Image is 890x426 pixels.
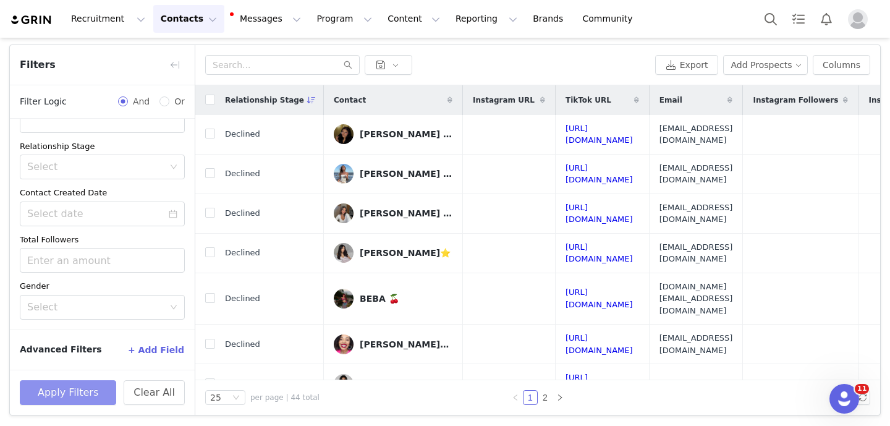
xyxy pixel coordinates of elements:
[334,243,354,263] img: 61030657-fe3d-4c54-9c81-ce08101d3c5b.jpg
[360,169,452,179] div: [PERSON_NAME] | BLONDE PALM
[566,242,633,264] a: [URL][DOMAIN_NAME]
[757,5,784,33] button: Search
[659,162,733,186] span: [EMAIL_ADDRESS][DOMAIN_NAME]
[753,95,838,106] span: Instagram Followers
[334,124,452,144] a: [PERSON_NAME] • MAKEUP
[360,208,452,218] div: [PERSON_NAME] | Beauty + Lifestyle
[225,128,260,140] span: Declined
[169,210,177,218] i: icon: calendar
[27,161,164,173] div: Select
[232,394,240,403] i: icon: down
[334,203,354,223] img: 55135f57-fd12-4ad1-9495-f06e8ff14e50.jpg
[360,129,452,139] div: [PERSON_NAME] • MAKEUP
[10,14,53,26] img: grin logo
[334,289,354,309] img: 712259e7-d76e-4c16-9a57-3c79fa25a622.jpg
[655,55,718,75] button: Export
[473,95,535,106] span: Instagram URL
[334,95,366,106] span: Contact
[538,390,553,405] li: 2
[813,5,840,33] button: Notifications
[785,5,812,33] a: Tasks
[523,391,537,404] a: 1
[538,391,552,404] a: 2
[659,241,733,265] span: [EMAIL_ADDRESS][DOMAIN_NAME]
[334,203,452,223] a: [PERSON_NAME] | Beauty + Lifestyle
[659,122,733,147] span: [EMAIL_ADDRESS][DOMAIN_NAME]
[20,234,185,246] div: Total Followers
[334,289,452,309] a: BEBA 🍒
[566,163,633,185] a: [URL][DOMAIN_NAME]
[225,95,304,106] span: Relationship Stage
[225,338,260,351] span: Declined
[566,203,633,224] a: [URL][DOMAIN_NAME]
[210,391,221,404] div: 25
[829,384,859,414] iframe: Intercom live chat
[20,202,185,226] input: Select date
[20,58,56,72] span: Filters
[225,168,260,180] span: Declined
[512,394,519,401] i: icon: left
[27,301,164,313] div: Select
[659,281,733,317] span: [DOMAIN_NAME][EMAIL_ADDRESS][DOMAIN_NAME]
[848,9,868,29] img: placeholder-profile.jpg
[659,202,733,226] span: [EMAIL_ADDRESS][DOMAIN_NAME]
[659,95,682,106] span: Email
[169,95,185,108] span: Or
[20,343,102,356] span: Advanced Filters
[225,5,308,33] button: Messages
[523,390,538,405] li: 1
[64,5,153,33] button: Recruitment
[448,5,525,33] button: Reporting
[566,95,611,106] span: TikTok URL
[334,243,452,263] a: [PERSON_NAME]⭐️
[20,95,67,108] span: Filter Logic
[225,207,260,219] span: Declined
[153,5,224,33] button: Contacts
[566,288,633,309] a: [URL][DOMAIN_NAME]
[813,55,870,75] button: Columns
[309,5,379,33] button: Program
[360,248,451,258] div: [PERSON_NAME]⭐️
[566,333,633,355] a: [URL][DOMAIN_NAME]
[723,55,808,75] button: Add Prospects
[855,384,869,394] span: 11
[225,292,260,305] span: Declined
[344,61,352,69] i: icon: search
[250,392,320,403] span: per page | 44 total
[841,9,880,29] button: Profile
[20,280,185,292] div: Gender
[360,339,452,349] div: [PERSON_NAME]~Beauty Content Creator
[20,380,116,405] button: Apply Filters
[575,5,646,33] a: Community
[20,249,184,272] input: Enter an amount
[170,163,177,172] i: icon: down
[556,394,564,401] i: icon: right
[566,373,633,394] a: [URL][DOMAIN_NAME]
[334,164,452,184] a: [PERSON_NAME] | BLONDE PALM
[334,124,354,144] img: 0bc95214-adbd-4b59-8592-ff2236080d81.jpg
[128,95,155,108] span: And
[225,247,260,259] span: Declined
[205,55,360,75] input: Search...
[553,390,567,405] li: Next Page
[20,187,185,199] div: Contact Created Date
[225,378,260,390] span: Declined
[566,124,633,145] a: [URL][DOMAIN_NAME]
[127,340,185,360] button: + Add Field
[525,5,574,33] a: Brands
[334,164,354,184] img: 37540c76-648d-41c4-a2d2-64dacf194fac.jpg
[659,332,733,356] span: [EMAIL_ADDRESS][DOMAIN_NAME]
[380,5,447,33] button: Content
[170,304,177,312] i: icon: down
[20,140,185,153] div: Relationship Stage
[334,334,452,354] a: [PERSON_NAME]~Beauty Content Creator
[334,334,354,354] img: aa2546d6-11de-459f-9f79-8e133e69aa26.jpg
[334,374,354,394] img: d2162dec-5a9a-4b54-94b0-128fc017316d--s.jpg
[124,380,185,405] button: Clear All
[360,294,399,304] div: BEBA 🍒
[334,374,452,394] a: jylocklear
[508,390,523,405] li: Previous Page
